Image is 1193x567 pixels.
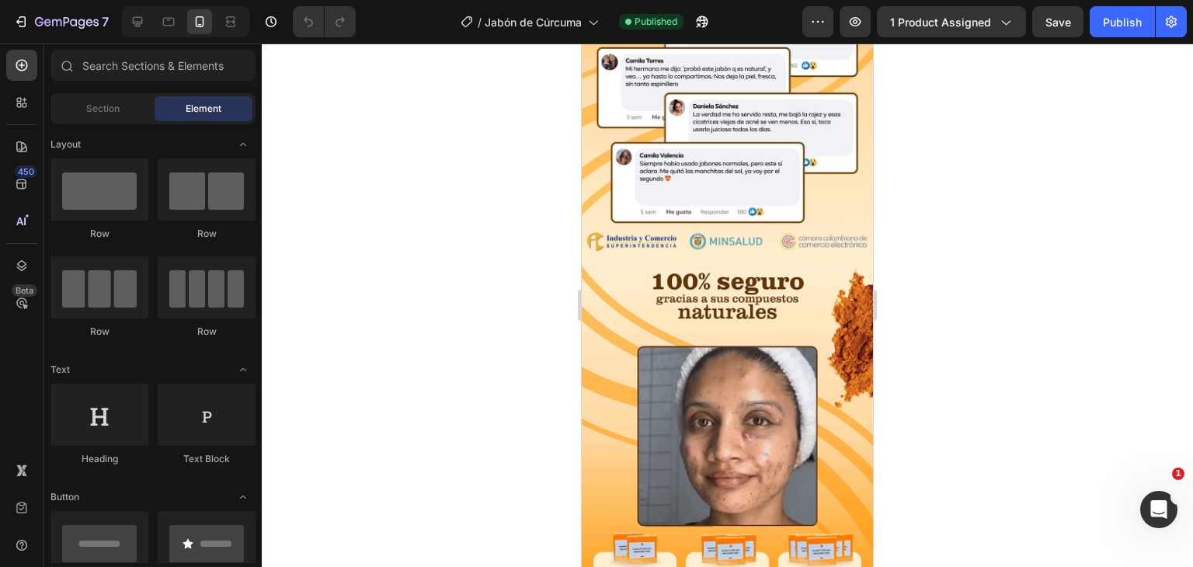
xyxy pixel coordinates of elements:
[1103,14,1142,30] div: Publish
[1045,16,1071,29] span: Save
[635,15,677,29] span: Published
[1090,6,1155,37] button: Publish
[86,102,120,116] span: Section
[50,137,81,151] span: Layout
[50,363,70,377] span: Text
[582,43,873,567] iframe: Design area
[158,452,256,466] div: Text Block
[478,14,482,30] span: /
[102,12,109,31] p: 7
[6,6,116,37] button: 7
[231,132,256,157] span: Toggle open
[890,14,991,30] span: 1 product assigned
[50,452,148,466] div: Heading
[50,490,79,504] span: Button
[158,325,256,339] div: Row
[231,485,256,510] span: Toggle open
[293,6,356,37] div: Undo/Redo
[1172,468,1184,480] span: 1
[158,227,256,241] div: Row
[50,227,148,241] div: Row
[485,14,582,30] span: Jabón de Cúrcuma
[1032,6,1083,37] button: Save
[877,6,1026,37] button: 1 product assigned
[186,102,221,116] span: Element
[50,50,256,81] input: Search Sections & Elements
[15,165,37,178] div: 450
[1140,491,1177,528] iframe: Intercom live chat
[12,284,37,297] div: Beta
[50,325,148,339] div: Row
[231,357,256,382] span: Toggle open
